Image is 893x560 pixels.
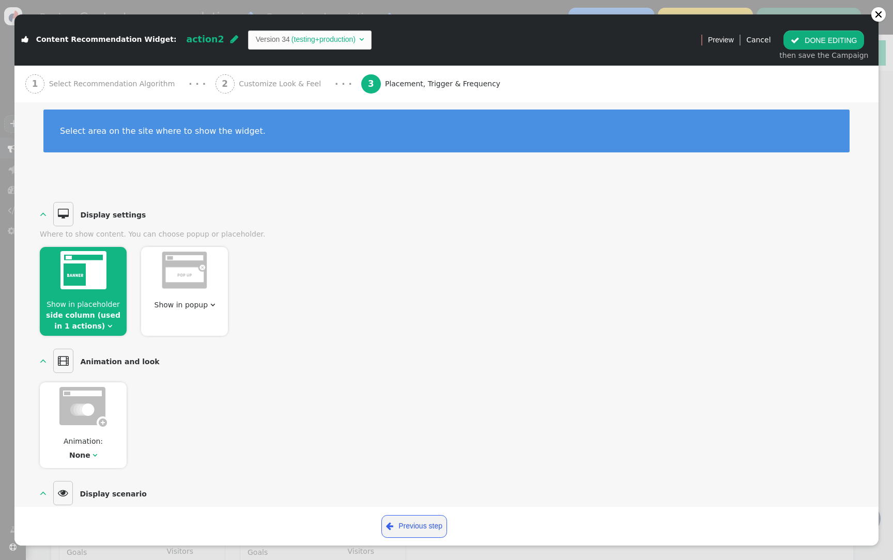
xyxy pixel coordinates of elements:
b: 1 [32,79,38,89]
img: show_in_popup_dimmed.png [161,251,208,290]
span: Select Recommendation Algorithm [49,79,179,89]
span:  [40,209,47,219]
b: Display scenario [80,490,146,498]
span: Placement, Trigger & Frequency [385,79,505,89]
a: side column (used in 1 actions) [46,311,120,330]
span:  [359,36,364,43]
div: Select area on the site where to show the widget. [60,126,833,136]
span: action2 [186,34,224,44]
b: Display settings [80,211,146,219]
span: Show in placeholder [47,300,120,308]
b: 2 [222,79,228,89]
div: · · · [189,77,206,91]
span: Customize Look & Feel [239,79,325,89]
a: 3 Placement, Trigger & Frequency [361,66,524,102]
span:  [93,452,97,459]
div: Where to show content. You can choose popup or placeholder. [40,229,853,240]
a: 1 Select Recommendation Algorithm · · · [25,66,215,102]
span: Show in popup [155,301,208,309]
span:  [107,322,112,330]
img: animation_dimmed.png [59,387,107,427]
td: Version 34 [256,34,290,45]
div: None [69,450,90,461]
span:  [53,481,73,505]
a:   Display settings [40,202,150,226]
b: Animation and look [80,357,159,366]
span: Content Recommendation Widget: [36,36,177,44]
a: Preview [708,30,734,49]
span:  [210,301,215,308]
span: Preview [708,35,734,45]
a:   Display scenario [40,481,151,505]
span:  [791,36,799,44]
span:  [386,520,393,533]
span:  [53,349,73,373]
span:  [22,36,28,43]
img: show_in_container.png [60,251,106,289]
a: Cancel [746,36,771,44]
span: Animation: [59,436,107,447]
button: DONE EDITING [783,30,864,49]
a: 2 Customize Look & Feel · · · [215,66,362,102]
span:  [53,202,73,226]
span:  [40,355,47,366]
span:  [40,488,47,498]
span:  [230,35,238,44]
a: Previous step [381,515,448,538]
div: then save the Campaign [779,50,868,61]
b: 3 [368,79,374,89]
div: · · · [335,77,352,91]
td: (testing+production) [290,34,357,45]
a:   Animation and look [40,349,164,373]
